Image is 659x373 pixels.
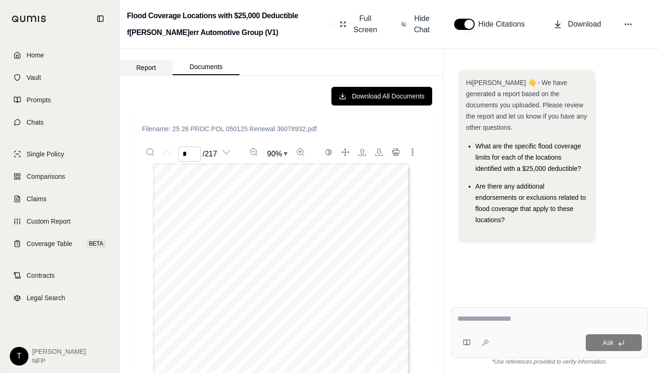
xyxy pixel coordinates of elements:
[586,334,642,351] button: Ask
[308,326,329,333] span: FORMS
[220,222,223,227] span: 1,
[160,145,175,160] button: Previous page
[252,319,259,326] span: OF
[549,15,605,34] button: Download
[235,212,240,217] span: TO
[272,305,293,312] span: FORMS
[331,87,432,106] button: Download All Documents
[397,9,435,39] button: Hide Chat
[224,212,232,217] span: 2025
[32,347,86,356] span: [PERSON_NAME]
[568,19,601,30] span: Download
[203,148,217,160] span: / 217
[221,242,232,247] span: HERR
[279,333,315,340] span: STANDARDS
[222,340,256,347] span: INSURANCE
[336,9,382,39] button: Full Screen
[260,242,275,247] span: GROUP,
[210,242,220,247] span: WEST
[316,333,324,340] span: OF
[175,242,188,247] span: Insured
[295,326,306,333] span: THE
[187,232,201,237] span: Number:
[12,15,47,22] img: Qumis Logo
[6,233,113,254] a: Coverage TableBETA
[210,258,219,262] span: MAY
[267,148,282,160] span: 90 %
[233,242,259,247] span: AUTOMOTIVE
[272,340,285,347] span: AND
[242,312,261,319] span: RATES
[229,305,248,312] span: THESE
[352,13,379,35] span: Full Screen
[27,293,65,303] span: Legal Search
[191,222,200,227] span: Date:
[476,183,586,224] span: Are there any additional endorsements or exclusions related to flood coverage that apply to these...
[27,217,70,226] span: Custom Report
[239,333,250,340] span: THE
[224,222,232,227] span: 2025
[185,258,194,262] span: Date:
[220,212,223,217] span: 1,
[412,13,432,35] span: Hide Chat
[27,172,65,181] span: Comparisons
[355,145,370,160] button: Open file
[27,95,51,105] span: Prompts
[276,312,299,319] span: EXEMPT
[27,118,44,127] span: Chats
[319,312,330,319] span: THE
[204,340,220,347] span: YORK
[119,60,173,75] button: Report
[210,232,228,237] span: 3607-89-32
[243,212,252,217] span: MAY
[175,222,190,227] span: Effective
[261,319,272,326] span: THE
[476,142,582,172] span: What are the specific flood coverage limits for each of the locations identified with a $25,000 d...
[226,258,234,262] span: 2025
[258,212,266,217] span: 2026
[478,19,531,30] span: Hide Citations
[307,319,341,326] span: INSURANCE
[93,11,108,26] button: Collapse sidebar
[246,145,261,160] button: Zoom out
[258,340,271,347] span: LAW
[222,333,237,340] span: MEET
[252,333,278,340] span: MINIMUM
[6,189,113,209] a: Claims
[405,145,420,160] button: More actions
[86,239,106,248] span: BETA
[6,45,113,65] a: Home
[288,319,305,326] span: YORK
[204,326,217,333] span: AND
[173,59,239,75] button: Documents
[330,326,343,333] span: AND
[263,147,291,162] button: Zoom document
[32,356,86,366] span: NFP
[274,319,287,326] span: NEW
[388,145,403,160] button: Print
[6,67,113,88] a: Vault
[326,333,337,340] span: THE
[263,326,294,333] span: HOWEVER,
[210,222,219,227] span: MAY
[204,312,240,319] span: APPLICABLE
[6,166,113,187] a: Comparisons
[466,79,587,131] span: Hi[PERSON_NAME] 👋 - We have generated a report based on the documents you uploaded. Please review...
[187,212,198,217] span: Period:
[27,239,72,248] span: Coverage Table
[204,319,250,326] span: REQUIREMENTS
[219,145,234,160] button: Next page
[27,149,64,159] span: Single Policy
[143,145,158,160] button: Search
[372,145,386,160] button: Download
[27,73,41,82] span: Vault
[10,347,28,366] div: T
[294,305,307,312] span: AND
[27,50,44,60] span: Home
[451,358,648,366] div: *Use references provided to verify information.
[286,340,329,347] span: REGULATIONS.
[301,312,318,319] span: FROM
[189,242,199,247] span: Name:
[293,145,308,160] button: Zoom in
[175,212,186,217] span: Policy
